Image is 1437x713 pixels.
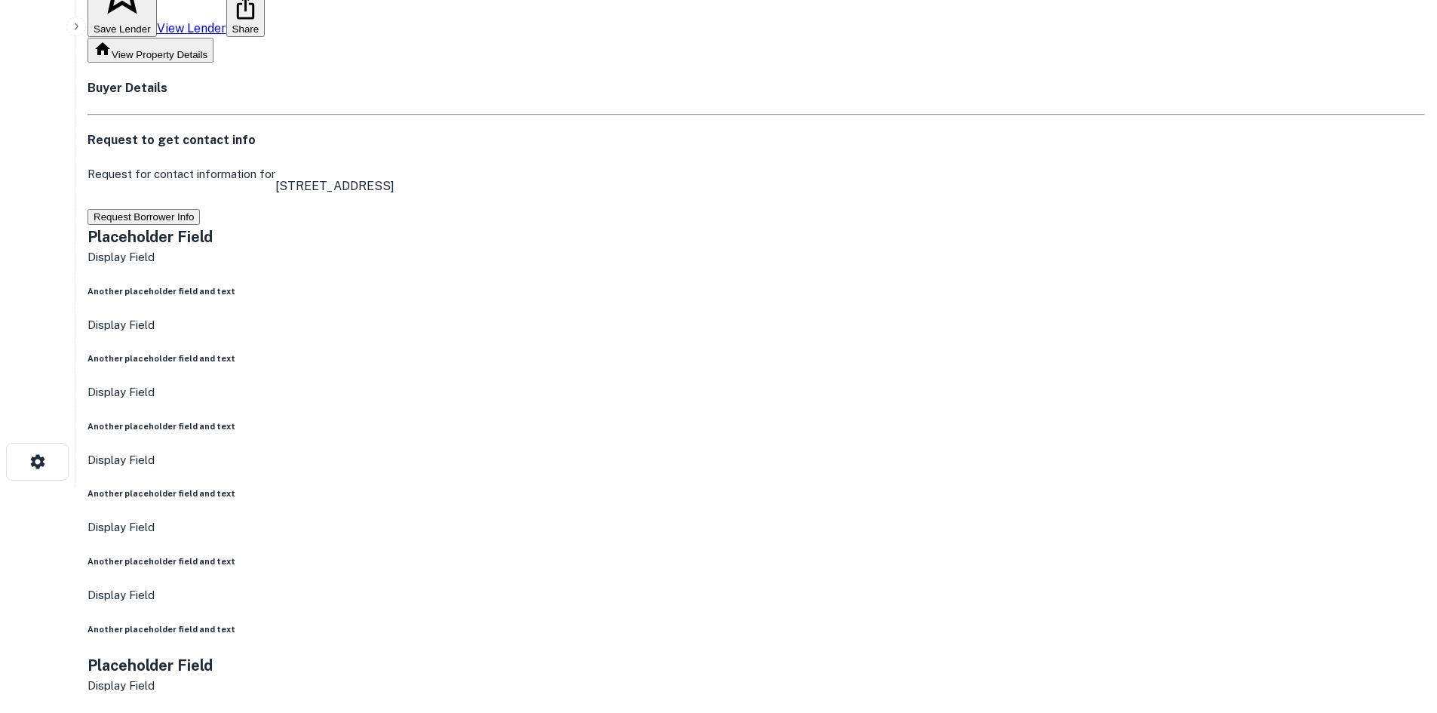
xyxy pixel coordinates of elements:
p: Request for contact information for [88,165,275,207]
h5: Placeholder Field [88,654,1425,677]
p: Display Field [88,677,1425,695]
h4: Request to get contact info [88,131,1425,149]
h4: Buyer Details [88,79,1425,97]
h6: Another placeholder field and text [88,487,1425,499]
a: View Lender [157,21,226,35]
h6: Another placeholder field and text [88,555,1425,567]
button: View Property Details [88,38,213,63]
p: Display Field [88,586,1425,604]
button: Request Borrower Info [88,209,200,225]
h6: Another placeholder field and text [88,285,1425,297]
h6: Another placeholder field and text [88,352,1425,364]
p: Display Field [88,451,1425,469]
p: Display Field [88,316,1425,334]
p: [STREET_ADDRESS] [275,177,395,195]
h5: Placeholder Field [88,226,1425,248]
p: Display Field [88,383,1425,401]
h6: Another placeholder field and text [88,420,1425,432]
iframe: Chat Widget [1362,544,1437,616]
p: Display Field [88,518,1425,536]
h6: Another placeholder field and text [88,623,1425,635]
p: Display Field [88,248,1425,266]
